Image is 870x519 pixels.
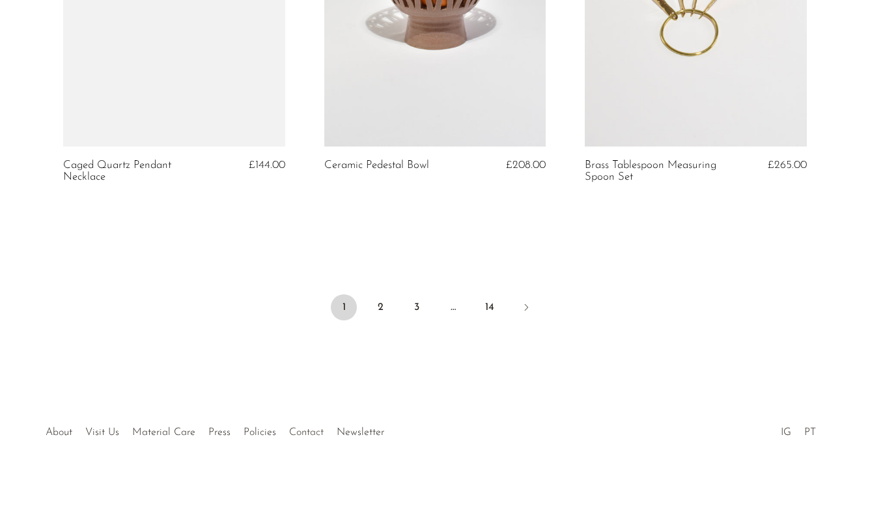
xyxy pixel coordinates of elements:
[85,427,119,438] a: Visit Us
[249,160,285,171] span: £144.00
[244,427,276,438] a: Policies
[289,427,324,438] a: Contact
[506,160,546,171] span: £208.00
[132,427,195,438] a: Material Care
[63,160,211,184] a: Caged Quartz Pendant Necklace
[324,160,429,171] a: Ceramic Pedestal Bowl
[513,294,539,323] a: Next
[585,160,733,184] a: Brass Tablespoon Measuring Spoon Set
[477,294,503,320] a: 14
[781,427,791,438] a: IG
[331,294,357,320] span: 1
[367,294,393,320] a: 2
[208,427,231,438] a: Press
[774,417,822,442] ul: Social Medias
[404,294,430,320] a: 3
[768,160,807,171] span: £265.00
[39,417,391,442] ul: Quick links
[440,294,466,320] span: …
[804,427,816,438] a: PT
[46,427,72,438] a: About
